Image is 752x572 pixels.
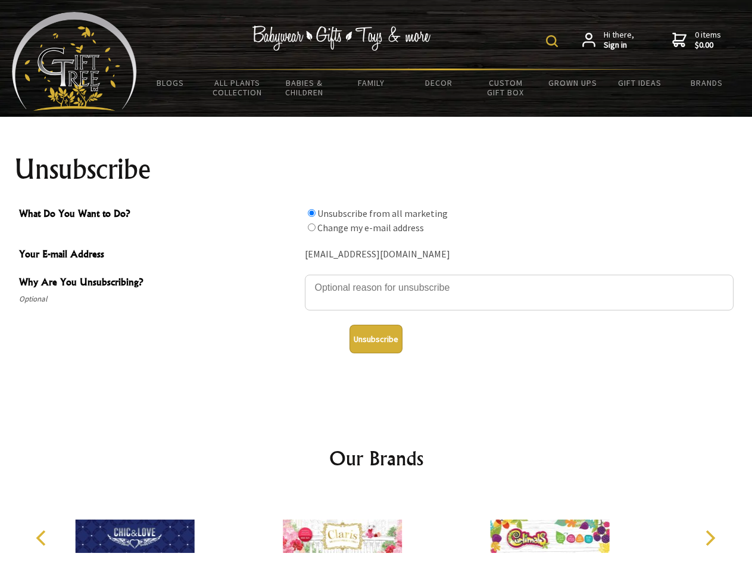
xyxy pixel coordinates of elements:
[317,222,424,234] label: Change my e-mail address
[19,247,299,264] span: Your E-mail Address
[317,207,448,219] label: Unsubscribe from all marketing
[24,444,729,472] h2: Our Brands
[338,70,405,95] a: Family
[19,275,299,292] span: Why Are You Unsubscribing?
[14,155,738,184] h1: Unsubscribe
[137,70,204,95] a: BLOGS
[539,70,606,95] a: Grown Ups
[582,30,634,51] a: Hi there,Sign in
[546,35,558,47] img: product search
[12,12,137,111] img: Babyware - Gifts - Toys and more...
[204,70,272,105] a: All Plants Collection
[19,206,299,223] span: What Do You Want to Do?
[606,70,673,95] a: Gift Ideas
[672,30,721,51] a: 0 items$0.00
[405,70,472,95] a: Decor
[271,70,338,105] a: Babies & Children
[472,70,539,105] a: Custom Gift Box
[30,525,56,551] button: Previous
[604,30,634,51] span: Hi there,
[697,525,723,551] button: Next
[308,223,316,231] input: What Do You Want to Do?
[252,26,431,51] img: Babywear - Gifts - Toys & more
[673,70,741,95] a: Brands
[695,29,721,51] span: 0 items
[695,40,721,51] strong: $0.00
[350,325,402,353] button: Unsubscribe
[604,40,634,51] strong: Sign in
[305,245,734,264] div: [EMAIL_ADDRESS][DOMAIN_NAME]
[308,209,316,217] input: What Do You Want to Do?
[19,292,299,306] span: Optional
[305,275,734,310] textarea: Why Are You Unsubscribing?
